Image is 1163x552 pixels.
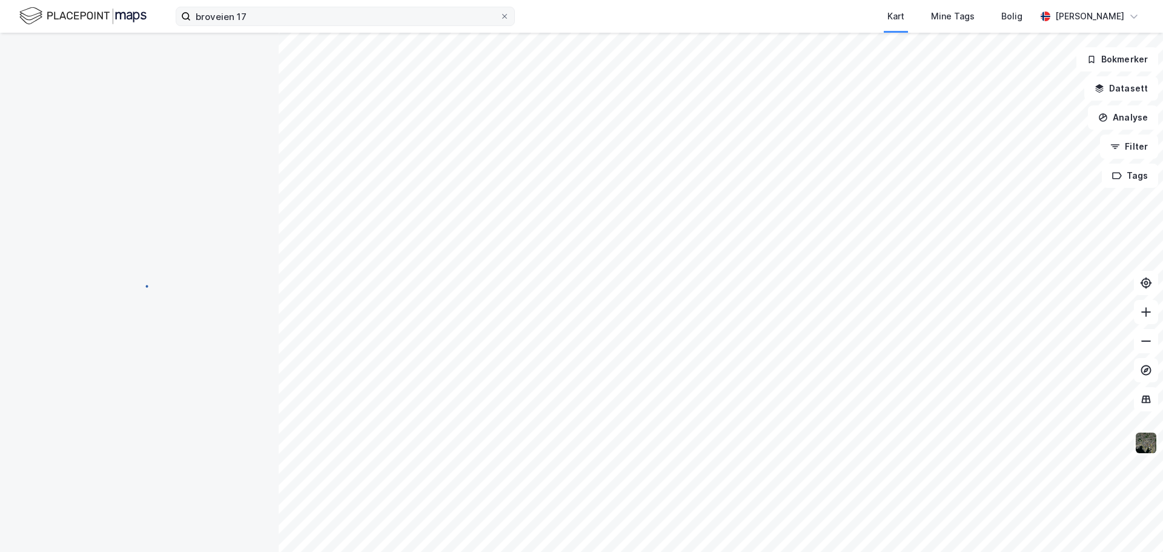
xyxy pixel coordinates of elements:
img: logo.f888ab2527a4732fd821a326f86c7f29.svg [19,5,147,27]
button: Analyse [1088,105,1158,130]
button: Bokmerker [1076,47,1158,71]
iframe: Chat Widget [1102,494,1163,552]
img: 9k= [1135,431,1158,454]
button: Datasett [1084,76,1158,101]
div: Bolig [1001,9,1022,24]
div: Kart [887,9,904,24]
img: spinner.a6d8c91a73a9ac5275cf975e30b51cfb.svg [130,276,149,295]
input: Søk på adresse, matrikkel, gårdeiere, leietakere eller personer [191,7,500,25]
div: [PERSON_NAME] [1055,9,1124,24]
div: Mine Tags [931,9,975,24]
button: Tags [1102,164,1158,188]
button: Filter [1100,135,1158,159]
